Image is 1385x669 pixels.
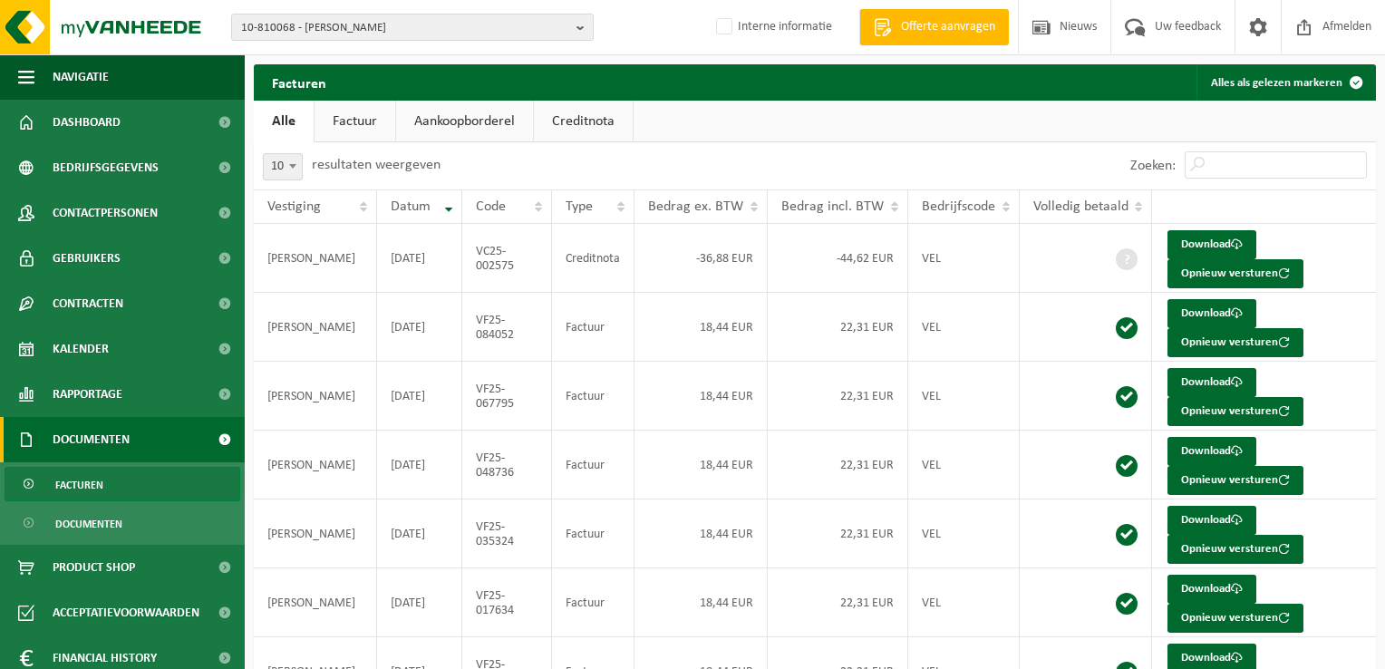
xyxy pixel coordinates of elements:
span: Documenten [53,417,130,462]
td: 22,31 EUR [768,431,908,499]
td: Factuur [552,568,635,637]
span: Code [476,199,506,214]
span: Bedrijfsgegevens [53,145,159,190]
span: Facturen [55,468,103,502]
td: 22,31 EUR [768,568,908,637]
button: Opnieuw versturen [1167,397,1303,426]
td: [DATE] [377,568,462,637]
td: 18,44 EUR [634,362,768,431]
td: Factuur [552,431,635,499]
span: 10 [263,153,303,180]
td: Factuur [552,362,635,431]
td: VEL [908,568,1020,637]
span: Bedrijfscode [922,199,995,214]
button: Alles als gelezen markeren [1196,64,1374,101]
span: 10 [264,154,302,179]
td: 18,44 EUR [634,499,768,568]
td: 18,44 EUR [634,568,768,637]
button: 10-810068 - [PERSON_NAME] [231,14,594,41]
a: Documenten [5,506,240,540]
span: Contactpersonen [53,190,158,236]
td: VF25-035324 [462,499,552,568]
span: Kalender [53,326,109,372]
td: VF25-084052 [462,293,552,362]
a: Offerte aanvragen [859,9,1009,45]
td: -36,88 EUR [634,224,768,293]
a: Download [1167,368,1256,397]
a: Facturen [5,467,240,501]
span: Gebruikers [53,236,121,281]
td: VEL [908,293,1020,362]
td: [DATE] [377,362,462,431]
label: Zoeken: [1130,159,1176,173]
a: Factuur [315,101,395,142]
span: Acceptatievoorwaarden [53,590,199,635]
a: Download [1167,437,1256,466]
span: Datum [391,199,431,214]
a: Creditnota [534,101,633,142]
td: VEL [908,362,1020,431]
td: 22,31 EUR [768,362,908,431]
button: Opnieuw versturen [1167,466,1303,495]
td: VF25-017634 [462,568,552,637]
td: Factuur [552,499,635,568]
button: Opnieuw versturen [1167,259,1303,288]
td: 18,44 EUR [634,293,768,362]
a: Alle [254,101,314,142]
span: Type [566,199,593,214]
label: Interne informatie [712,14,832,41]
span: Bedrag ex. BTW [648,199,743,214]
td: VEL [908,499,1020,568]
td: [PERSON_NAME] [254,499,377,568]
td: [DATE] [377,224,462,293]
td: VF25-048736 [462,431,552,499]
td: VEL [908,431,1020,499]
td: VC25-002575 [462,224,552,293]
td: [PERSON_NAME] [254,362,377,431]
td: [PERSON_NAME] [254,293,377,362]
span: Product Shop [53,545,135,590]
a: Download [1167,575,1256,604]
td: 22,31 EUR [768,499,908,568]
span: Volledig betaald [1033,199,1128,214]
td: [DATE] [377,431,462,499]
td: 22,31 EUR [768,293,908,362]
h2: Facturen [254,64,344,100]
td: [DATE] [377,293,462,362]
td: [PERSON_NAME] [254,568,377,637]
a: Download [1167,506,1256,535]
td: -44,62 EUR [768,224,908,293]
a: Download [1167,299,1256,328]
td: [PERSON_NAME] [254,431,377,499]
span: Dashboard [53,100,121,145]
span: Rapportage [53,372,122,417]
td: Factuur [552,293,635,362]
td: [PERSON_NAME] [254,224,377,293]
button: Opnieuw versturen [1167,328,1303,357]
a: Download [1167,230,1256,259]
td: Creditnota [552,224,635,293]
a: Aankoopborderel [396,101,533,142]
span: Vestiging [267,199,321,214]
span: Offerte aanvragen [896,18,1000,36]
td: VF25-067795 [462,362,552,431]
span: Documenten [55,507,122,541]
td: VEL [908,224,1020,293]
td: 18,44 EUR [634,431,768,499]
span: Navigatie [53,54,109,100]
span: Bedrag incl. BTW [781,199,884,214]
td: [DATE] [377,499,462,568]
button: Opnieuw versturen [1167,535,1303,564]
label: resultaten weergeven [312,158,441,172]
span: 10-810068 - [PERSON_NAME] [241,15,569,42]
span: Contracten [53,281,123,326]
button: Opnieuw versturen [1167,604,1303,633]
